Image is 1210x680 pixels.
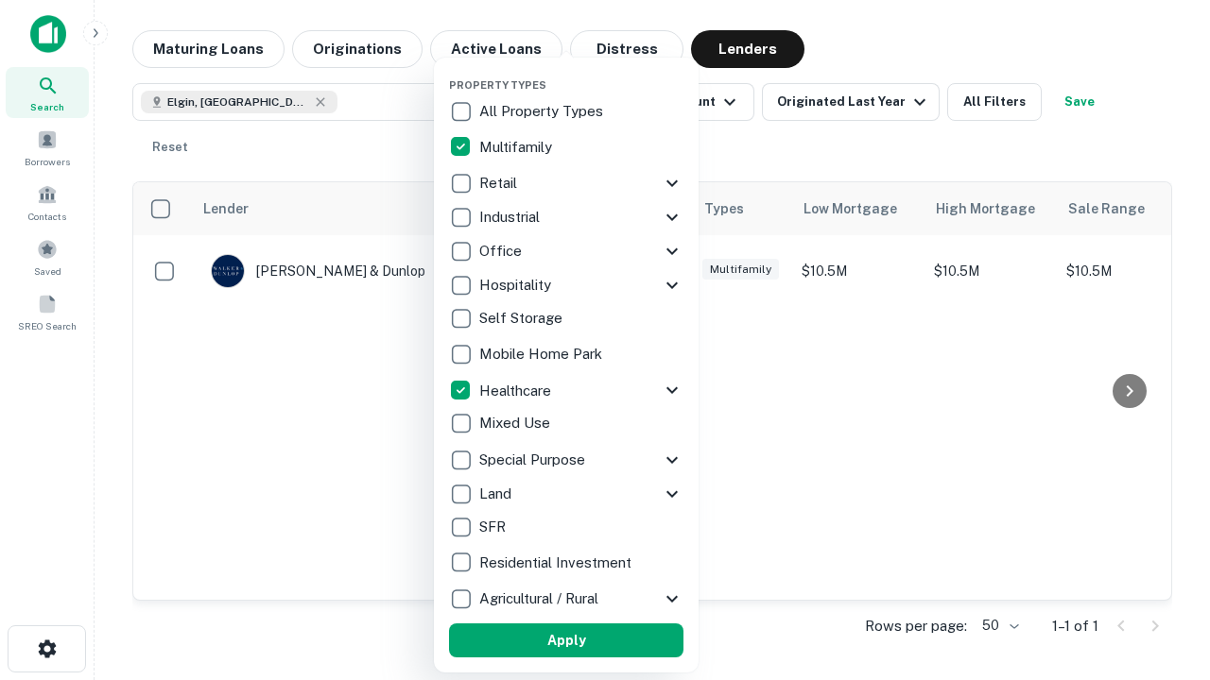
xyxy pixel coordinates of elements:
[449,373,683,407] div: Healthcare
[479,587,602,610] p: Agricultural / Rural
[1115,468,1210,559] iframe: Chat Widget
[479,100,607,123] p: All Property Types
[479,206,544,229] p: Industrial
[479,380,555,402] p: Healthcare
[479,516,510,538] p: SFR
[479,172,521,195] p: Retail
[479,449,589,471] p: Special Purpose
[479,136,556,159] p: Multifamily
[449,443,683,477] div: Special Purpose
[449,623,683,657] button: Apply
[449,200,683,234] div: Industrial
[449,477,683,511] div: Land
[449,582,683,616] div: Agricultural / Rural
[479,274,555,297] p: Hospitality
[449,166,683,200] div: Retail
[479,552,635,574] p: Residential Investment
[449,79,546,91] span: Property Types
[479,307,566,330] p: Self Storage
[479,240,526,263] p: Office
[449,268,683,302] div: Hospitality
[479,343,606,365] p: Mobile Home Park
[479,483,515,505] p: Land
[479,412,554,434] p: Mixed Use
[449,234,683,268] div: Office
